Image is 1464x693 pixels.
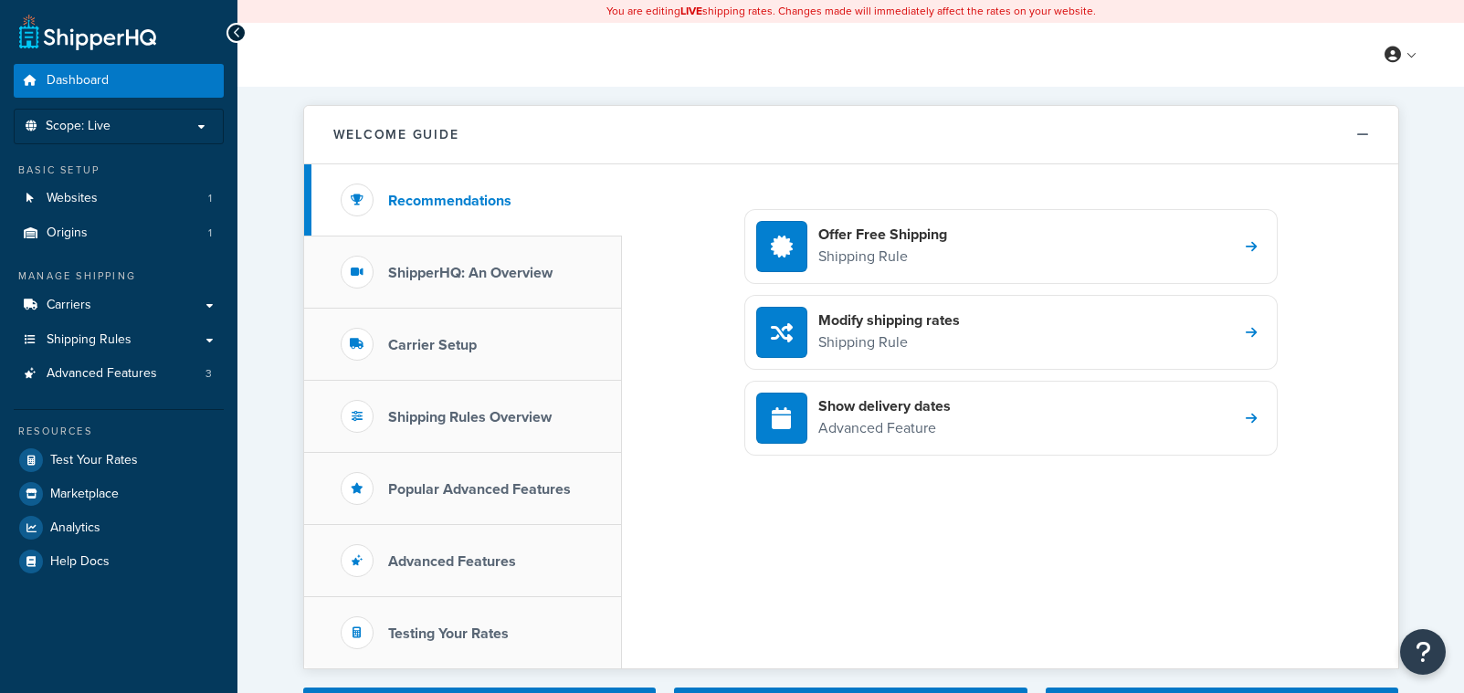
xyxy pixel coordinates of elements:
h3: Advanced Features [388,553,516,570]
h3: Recommendations [388,193,511,209]
span: Marketplace [50,487,119,502]
h3: Popular Advanced Features [388,481,571,498]
span: Scope: Live [46,119,111,134]
a: Test Your Rates [14,444,224,477]
h4: Offer Free Shipping [818,225,947,245]
h4: Modify shipping rates [818,310,960,331]
a: Websites1 [14,182,224,215]
span: Advanced Features [47,366,157,382]
a: Advanced Features3 [14,357,224,391]
li: Advanced Features [14,357,224,391]
p: Advanced Feature [818,416,951,440]
span: Analytics [50,520,100,536]
h3: Testing Your Rates [388,625,509,642]
span: 3 [205,366,212,382]
h2: Welcome Guide [333,128,459,142]
h3: Shipping Rules Overview [388,409,552,425]
h3: Carrier Setup [388,337,477,353]
a: Marketplace [14,478,224,510]
li: Websites [14,182,224,215]
span: Carriers [47,298,91,313]
a: Dashboard [14,64,224,98]
button: Open Resource Center [1400,629,1446,675]
div: Basic Setup [14,163,224,178]
a: Origins1 [14,216,224,250]
a: Shipping Rules [14,323,224,357]
div: Manage Shipping [14,268,224,284]
span: Dashboard [47,73,109,89]
li: Origins [14,216,224,250]
h4: Show delivery dates [818,396,951,416]
p: Shipping Rule [818,245,947,268]
h3: ShipperHQ: An Overview [388,265,553,281]
span: Origins [47,226,88,241]
span: Test Your Rates [50,453,138,468]
p: Shipping Rule [818,331,960,354]
span: Shipping Rules [47,332,132,348]
span: 1 [208,226,212,241]
span: 1 [208,191,212,206]
span: Websites [47,191,98,206]
a: Help Docs [14,545,224,578]
button: Welcome Guide [304,106,1398,164]
b: LIVE [680,3,702,19]
a: Analytics [14,511,224,544]
span: Help Docs [50,554,110,570]
div: Resources [14,424,224,439]
a: Carriers [14,289,224,322]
